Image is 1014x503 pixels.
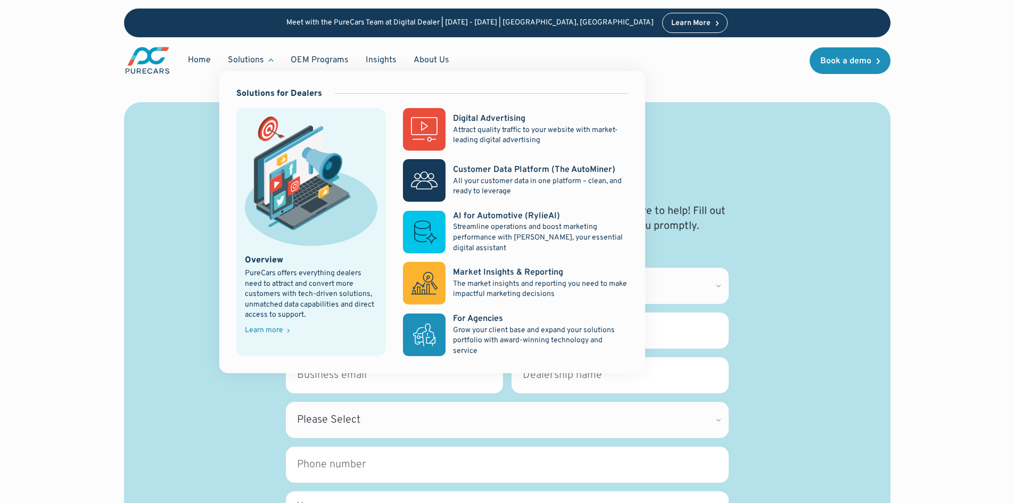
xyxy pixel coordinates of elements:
[453,113,525,125] div: Digital Advertising
[245,117,378,245] img: marketing illustration showing social media channels and campaigns
[286,357,503,393] input: Business email
[453,267,563,278] div: Market Insights & Reporting
[512,357,729,393] input: Dealership name
[403,159,628,202] a: Customer Data Platform (The AutoMiner)All your customer data in one platform – clean, and ready t...
[820,57,871,65] div: Book a demo
[124,46,171,75] a: main
[453,222,628,253] p: Streamline operations and boost marketing performance with [PERSON_NAME], your essential digital ...
[453,125,628,146] p: Attract quality traffic to your website with market-leading digital advertising
[671,20,711,27] div: Learn More
[453,279,628,300] p: The market insights and reporting you need to make impactful marketing decisions
[282,50,357,70] a: OEM Programs
[453,176,628,197] p: All your customer data in one platform – clean, and ready to leverage
[286,447,729,483] input: Phone number
[219,50,282,70] div: Solutions
[405,50,458,70] a: About Us
[228,54,264,66] div: Solutions
[403,262,628,304] a: Market Insights & ReportingThe market insights and reporting you need to make impactful marketing...
[245,268,378,320] div: PureCars offers everything dealers need to attract and convert more customers with tech-driven so...
[245,254,283,266] div: Overview
[236,108,386,356] a: marketing illustration showing social media channels and campaignsOverviewPureCars offers everyth...
[453,164,615,176] div: Customer Data Platform (The AutoMiner)
[662,13,728,33] a: Learn More
[124,46,171,75] img: purecars logo
[357,50,405,70] a: Insights
[453,313,503,325] div: For Agencies
[219,71,645,374] nav: Solutions
[810,47,891,74] a: Book a demo
[179,50,219,70] a: Home
[453,325,628,357] p: Grow your client base and expand your solutions portfolio with award-winning technology and service
[286,19,654,28] p: Meet with the PureCars Team at Digital Dealer | [DATE] - [DATE] | [GEOGRAPHIC_DATA], [GEOGRAPHIC_...
[453,210,560,222] div: AI for Automotive (RylieAI)
[403,108,628,151] a: Digital AdvertisingAttract quality traffic to your website with market-leading digital advertising
[236,88,322,100] div: Solutions for Dealers
[403,313,628,356] a: For AgenciesGrow your client base and expand your solutions portfolio with award-winning technolo...
[403,210,628,253] a: AI for Automotive (RylieAI)Streamline operations and boost marketing performance with [PERSON_NAM...
[245,327,283,334] div: Learn more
